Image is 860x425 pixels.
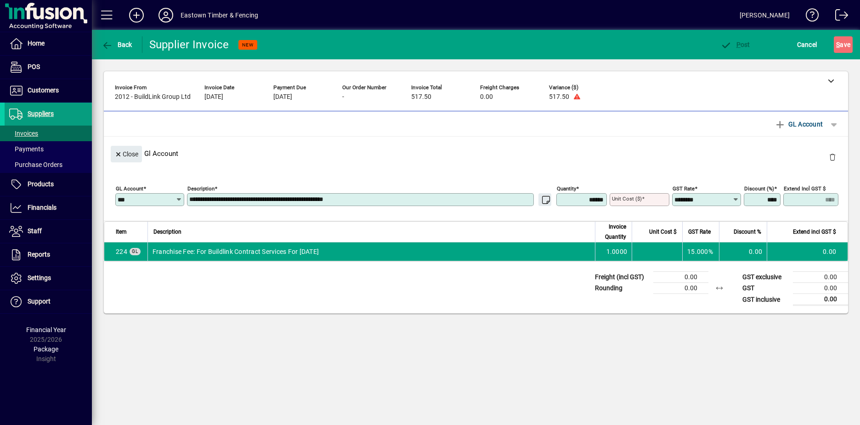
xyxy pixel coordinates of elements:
td: 0.00 [793,283,848,294]
span: Invoice Quantity [601,222,626,242]
span: Purchase Orders [9,161,62,168]
mat-label: Discount (%) [744,185,774,192]
td: GST [738,283,793,294]
a: POS [5,56,92,79]
mat-label: Unit Cost ($) [612,195,642,202]
app-page-header-button: Delete [821,153,843,161]
span: POS [28,63,40,70]
span: [DATE] [204,93,223,101]
span: Payments [9,145,44,153]
td: Franchise Fee: For Buildlink Contract Services For [DATE] [147,242,595,261]
a: Support [5,290,92,313]
mat-label: Quantity [557,185,576,192]
mat-label: GL Account [116,185,143,192]
span: ave [836,37,850,52]
span: GST Rate [688,227,711,237]
span: Item [116,227,127,237]
span: Franchise Fee [116,247,127,256]
span: Suppliers [28,110,54,117]
button: Cancel [795,36,820,53]
span: Cancel [797,37,817,52]
span: Extend incl GST $ [793,227,836,237]
div: Supplier Invoice [149,37,229,52]
button: Add [122,7,151,23]
a: Logout [828,2,849,32]
td: 0.00 [653,283,708,294]
span: Financials [28,204,57,211]
mat-label: Extend incl GST $ [784,185,826,192]
span: 517.50 [549,93,569,101]
a: Payments [5,141,92,157]
button: Close [111,146,142,162]
td: 0.00 [793,294,848,305]
span: - [342,93,344,101]
a: Home [5,32,92,55]
span: Reports [28,251,50,258]
span: Support [28,298,51,305]
span: 2012 - BuildLink Group Ltd [115,93,191,101]
span: Customers [28,86,59,94]
button: Back [99,36,135,53]
button: Save [834,36,853,53]
span: Invoices [9,130,38,137]
span: GL [132,249,138,254]
td: 0.00 [793,272,848,283]
a: Customers [5,79,92,102]
span: P [736,41,741,48]
span: Unit Cost $ [649,227,677,237]
span: Close [114,147,138,162]
button: Post [718,36,752,53]
td: 15.000% [682,242,719,261]
button: Profile [151,7,181,23]
div: Eastown Timber & Fencing [181,8,258,23]
span: Settings [28,274,51,281]
a: Financials [5,196,92,219]
td: GST exclusive [738,272,793,283]
td: 0.00 [653,272,708,283]
td: 0.00 [767,242,848,261]
td: 1.0000 [595,242,632,261]
span: 517.50 [411,93,431,101]
div: Gl Account [104,137,848,170]
a: Settings [5,267,92,290]
span: Financial Year [26,326,66,333]
span: Products [28,180,54,188]
span: Staff [28,227,42,235]
span: Description [153,227,181,237]
button: Delete [821,146,843,168]
span: Discount % [734,227,761,237]
span: Back [102,41,132,48]
span: NEW [242,42,254,48]
a: Purchase Orders [5,157,92,172]
span: ost [720,41,750,48]
a: Reports [5,243,92,266]
div: [PERSON_NAME] [740,8,790,23]
span: S [836,41,840,48]
a: Knowledge Base [799,2,819,32]
td: Rounding [590,283,653,294]
span: Package [34,345,58,353]
span: 0.00 [480,93,493,101]
mat-label: GST rate [673,185,695,192]
td: GST inclusive [738,294,793,305]
app-page-header-button: Back [92,36,142,53]
a: Invoices [5,126,92,141]
mat-label: Description [187,185,215,192]
a: Staff [5,220,92,243]
td: Freight (incl GST) [590,272,653,283]
span: [DATE] [273,93,292,101]
td: 0.00 [719,242,767,261]
app-page-header-button: Close [108,149,144,158]
a: Products [5,173,92,196]
span: Home [28,40,45,47]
